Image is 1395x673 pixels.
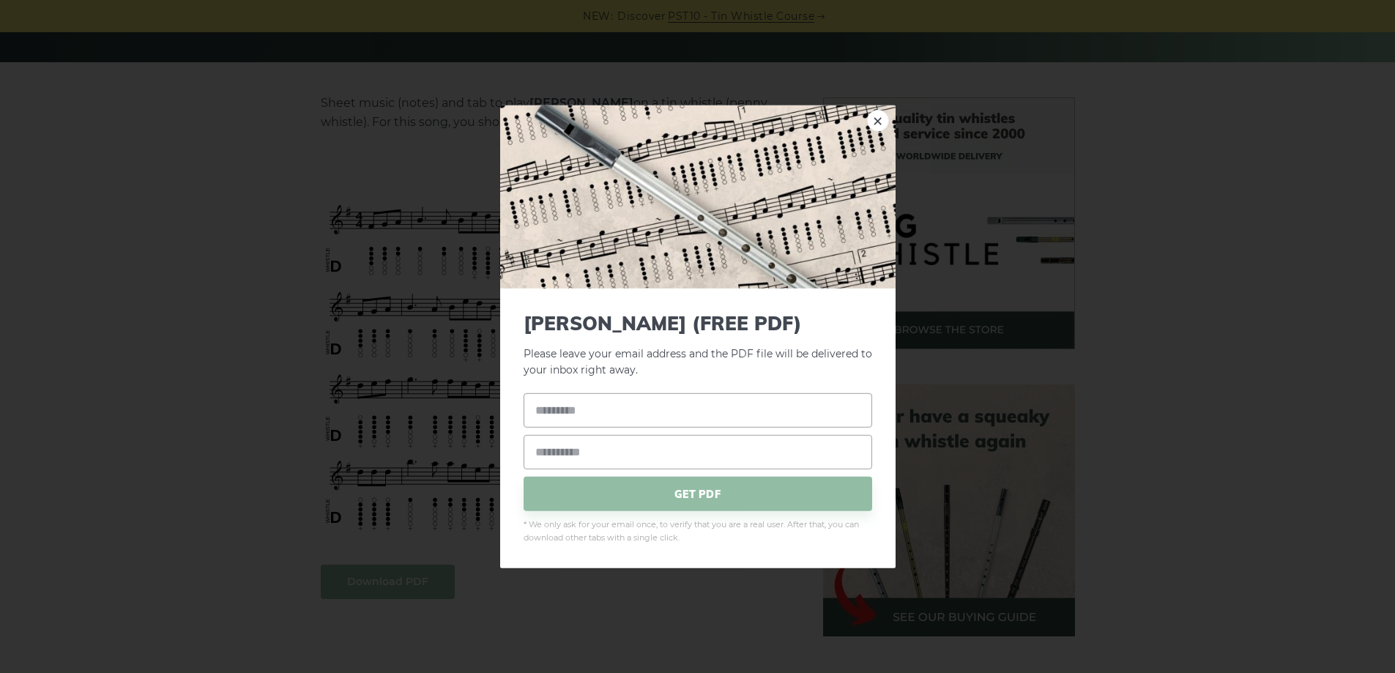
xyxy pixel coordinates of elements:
span: * We only ask for your email once, to verify that you are a real user. After that, you can downlo... [524,518,872,545]
img: Tin Whistle Tab Preview [500,105,896,288]
span: GET PDF [524,477,872,511]
a: × [867,109,889,131]
span: [PERSON_NAME] (FREE PDF) [524,311,872,334]
p: Please leave your email address and the PDF file will be delivered to your inbox right away. [524,311,872,379]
